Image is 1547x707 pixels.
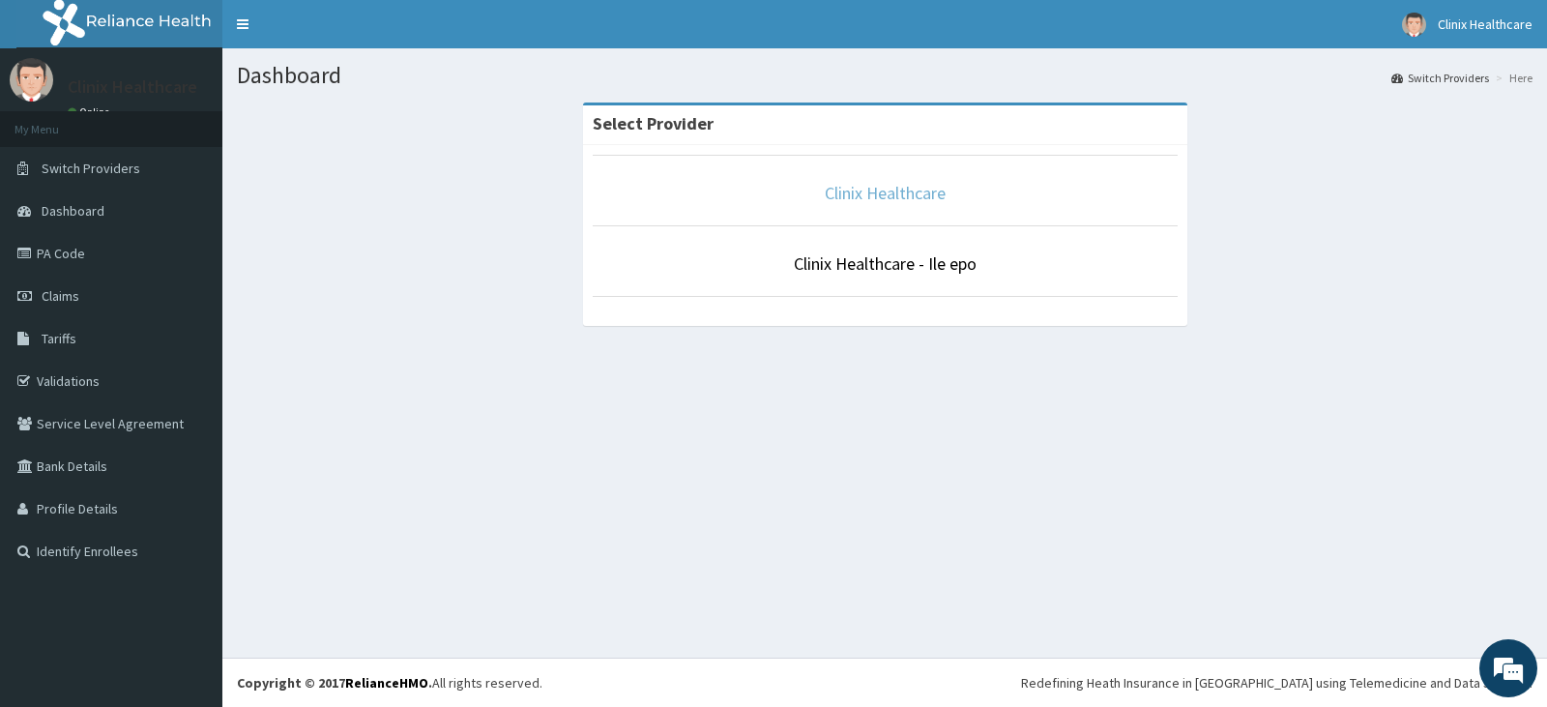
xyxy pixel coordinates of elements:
[42,202,104,220] span: Dashboard
[1402,13,1426,37] img: User Image
[68,105,114,119] a: Online
[345,674,428,692] a: RelianceHMO
[42,287,79,305] span: Claims
[794,252,977,275] a: Clinix Healthcare - Ile epo
[1391,70,1489,86] a: Switch Providers
[68,78,197,96] p: Clinix Healthcare
[593,112,714,134] strong: Select Provider
[36,97,78,145] img: d_794563401_company_1708531726252_794563401
[1438,15,1532,33] span: Clinix Healthcare
[237,63,1532,88] h1: Dashboard
[825,182,946,204] a: Clinix Healthcare
[10,487,368,555] textarea: Type your message and hit 'Enter'
[112,223,267,419] span: We're online!
[42,160,140,177] span: Switch Providers
[222,658,1547,707] footer: All rights reserved.
[1021,673,1532,692] div: Redefining Heath Insurance in [GEOGRAPHIC_DATA] using Telemedicine and Data Science!
[10,58,53,102] img: User Image
[317,10,364,56] div: Minimize live chat window
[1491,70,1532,86] li: Here
[237,674,432,692] strong: Copyright © 2017 .
[101,108,325,133] div: Chat with us now
[42,330,76,347] span: Tariffs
